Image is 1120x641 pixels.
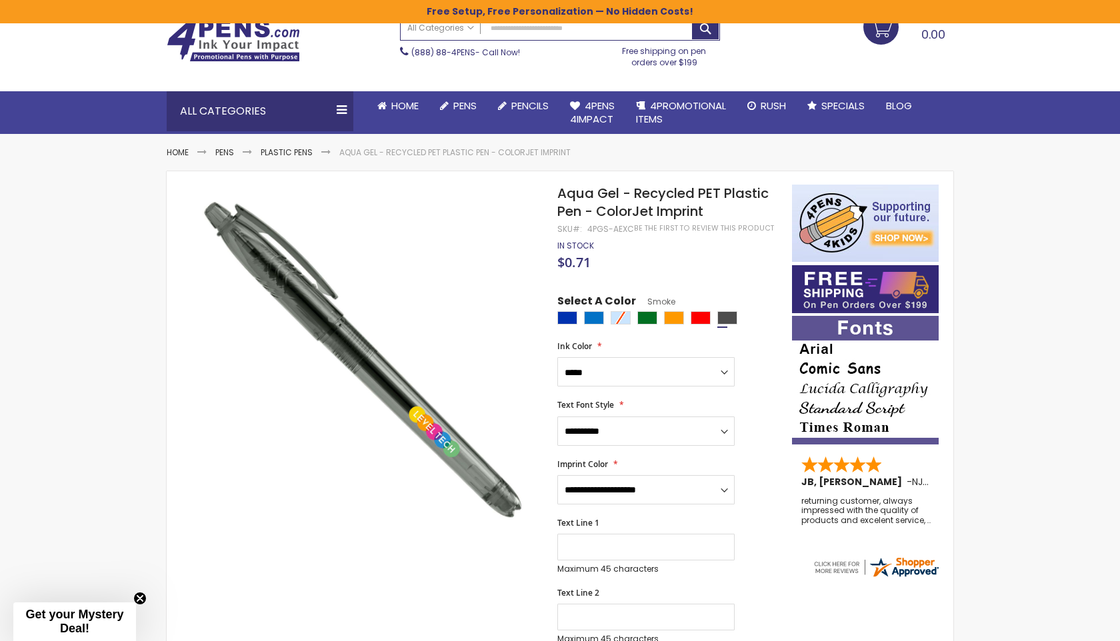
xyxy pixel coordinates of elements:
div: Green [637,311,657,324]
div: Blue Light [584,311,604,324]
a: Pens [429,91,487,121]
span: Aqua Gel - Recycled PET Plastic Pen - ColorJet Imprint [557,184,769,221]
span: Pens [453,99,477,113]
span: Rush [761,99,786,113]
span: In stock [557,240,594,251]
a: 4pens.com certificate URL [812,570,940,582]
a: Be the first to review this product [634,223,774,233]
p: Maximum 45 characters [557,564,735,574]
strong: SKU [557,223,582,235]
li: Aqua Gel - Recycled PET Plastic Pen - ColorJet Imprint [339,147,571,158]
span: $0.71 [557,253,591,271]
span: Get your Mystery Deal! [25,608,123,635]
a: 4Pens4impact [559,91,625,135]
div: Get your Mystery Deal!Close teaser [13,602,136,641]
div: Blue [557,311,577,324]
a: All Categories [401,17,481,39]
span: Ink Color [557,340,592,352]
a: Pens [215,147,234,158]
a: Blog [875,91,923,121]
span: NJ [912,475,929,488]
span: Text Line 2 [557,587,599,598]
div: Smoke [717,311,737,324]
div: Orange [664,311,684,324]
img: 4pens 4 kids [792,185,939,262]
span: Pencils [511,99,549,113]
a: 0.00 0 [863,9,953,43]
a: Rush [737,91,797,121]
span: 0.00 [921,26,945,43]
div: returning customer, always impressed with the quality of products and excelent service, will retu... [801,496,931,525]
div: 4PGS-AEXC [587,224,634,235]
button: Close teaser [133,592,147,605]
a: Home [367,91,429,121]
img: 4pens.com widget logo [812,555,940,579]
img: font-personalization-examples [792,316,939,444]
span: Home [391,99,419,113]
span: - Call Now! [411,47,520,58]
div: Availability [557,241,594,251]
a: (888) 88-4PENS [411,47,475,58]
a: 4PROMOTIONALITEMS [625,91,737,135]
span: All Categories [407,23,474,33]
span: 4Pens 4impact [570,99,615,126]
img: 4Pens Custom Pens and Promotional Products [167,19,300,62]
a: Home [167,147,189,158]
a: Plastic Pens [261,147,313,158]
iframe: Google Customer Reviews [1010,605,1120,641]
span: Select A Color [557,294,636,312]
span: Imprint Color [557,458,608,470]
span: Text Line 1 [557,517,599,528]
span: - , [907,475,1023,488]
a: Pencils [487,91,559,121]
div: Free shipping on pen orders over $199 [609,41,721,67]
img: smoke-4pgs-aexc-aqua-gel-recycled-pet-plastic-pen-colorjet_1_1.jpg [193,183,539,529]
span: JB, [PERSON_NAME] [801,475,907,488]
span: 4PROMOTIONAL ITEMS [636,99,726,126]
div: Red [691,311,711,324]
span: Smoke [636,296,675,307]
span: Blog [886,99,912,113]
img: Free shipping on orders over $199 [792,265,939,313]
div: All Categories [167,91,353,131]
span: Specials [821,99,865,113]
span: Text Font Style [557,399,614,410]
a: Specials [797,91,875,121]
